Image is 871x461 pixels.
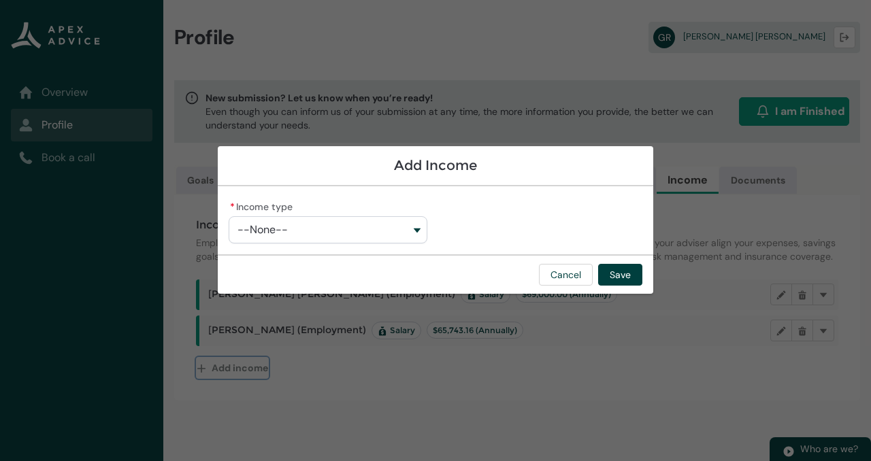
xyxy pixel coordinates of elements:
[229,157,642,174] h1: Add Income
[539,264,593,286] button: Cancel
[229,216,427,243] button: Income type
[230,201,235,213] abbr: required
[237,224,288,236] span: --None--
[598,264,642,286] button: Save
[229,197,298,214] label: Income type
